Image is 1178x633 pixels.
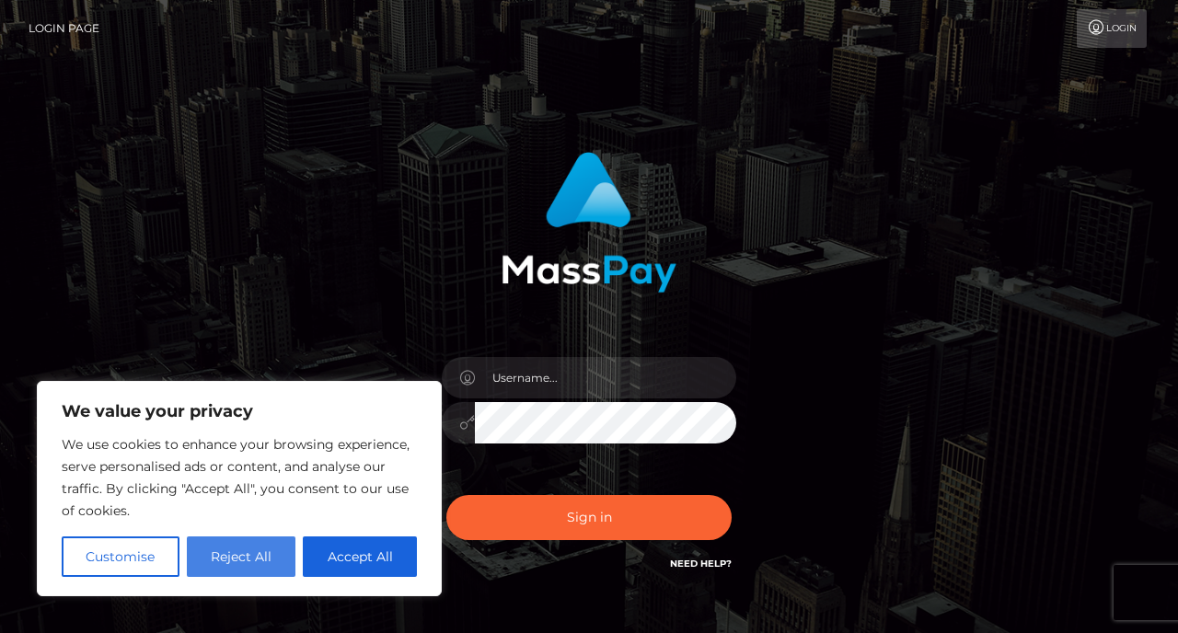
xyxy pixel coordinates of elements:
img: MassPay Login [502,152,676,293]
p: We use cookies to enhance your browsing experience, serve personalised ads or content, and analys... [62,433,417,522]
button: Customise [62,536,179,577]
a: Login [1077,9,1147,48]
a: Login Page [29,9,99,48]
a: Need Help? [670,558,732,570]
input: Username... [475,357,736,398]
div: We value your privacy [37,381,442,596]
p: We value your privacy [62,400,417,422]
button: Reject All [187,536,296,577]
button: Accept All [303,536,417,577]
button: Sign in [446,495,732,540]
